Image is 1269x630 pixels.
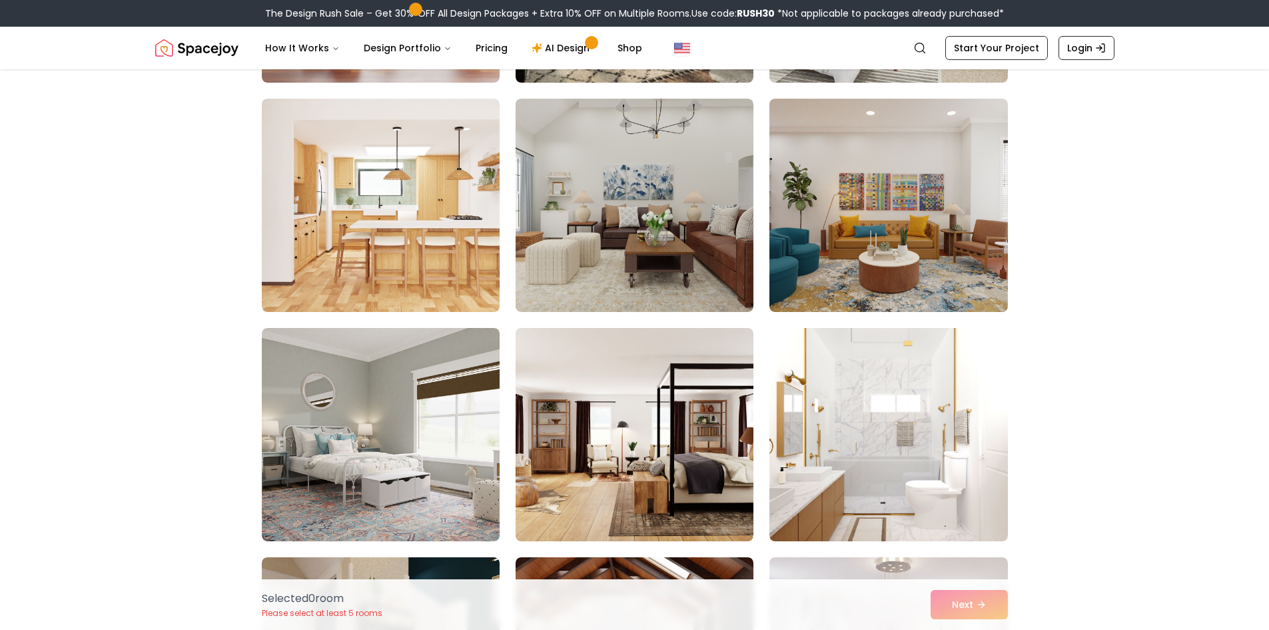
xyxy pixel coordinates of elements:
b: RUSH30 [737,7,775,20]
nav: Main [254,35,653,61]
img: Room room-17 [516,328,753,541]
span: Use code: [691,7,775,20]
p: Selected 0 room [262,591,382,607]
a: Login [1058,36,1114,60]
a: Shop [607,35,653,61]
div: The Design Rush Sale – Get 30% OFF All Design Packages + Extra 10% OFF on Multiple Rooms. [265,7,1004,20]
a: AI Design [521,35,604,61]
img: Room room-14 [516,99,753,312]
img: Room room-13 [262,99,500,312]
a: Spacejoy [155,35,238,61]
img: United States [674,40,690,56]
a: Pricing [465,35,518,61]
button: How It Works [254,35,350,61]
img: Room room-16 [262,328,500,541]
a: Start Your Project [945,36,1048,60]
img: Room room-15 [769,99,1007,312]
img: Spacejoy Logo [155,35,238,61]
span: *Not applicable to packages already purchased* [775,7,1004,20]
p: Please select at least 5 rooms [262,608,382,619]
button: Design Portfolio [353,35,462,61]
nav: Global [155,27,1114,69]
img: Room room-18 [769,328,1007,541]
